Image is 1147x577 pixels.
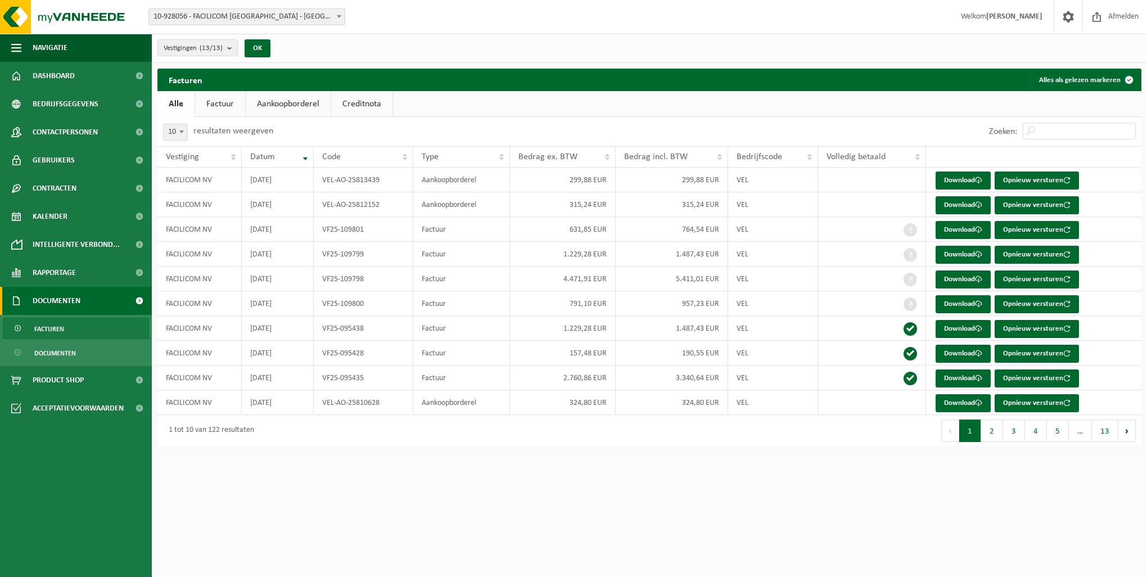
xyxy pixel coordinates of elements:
[1047,420,1069,442] button: 5
[413,168,510,192] td: Aankoopborderel
[148,8,345,25] span: 10-928056 - FACILICOM NV - ANTWERPEN
[616,341,728,366] td: 190,55 EUR
[3,318,149,339] a: Facturen
[413,341,510,366] td: Factuur
[616,267,728,291] td: 5.411,01 EUR
[728,267,819,291] td: VEL
[157,366,242,390] td: FACILICOM NV
[510,341,616,366] td: 157,48 EUR
[242,341,313,366] td: [DATE]
[157,69,214,91] h2: Facturen
[995,271,1079,288] button: Opnieuw versturen
[413,316,510,341] td: Factuur
[989,127,1017,136] label: Zoeken:
[728,366,819,390] td: VEL
[1118,420,1136,442] button: Next
[157,242,242,267] td: FACILICOM NV
[616,291,728,316] td: 957,23 EUR
[193,127,273,136] label: resultaten weergeven
[33,34,67,62] span: Navigatie
[510,291,616,316] td: 791,10 EUR
[936,369,991,387] a: Download
[936,246,991,264] a: Download
[33,287,80,315] span: Documenten
[166,152,199,161] span: Vestiging
[941,420,959,442] button: Previous
[728,217,819,242] td: VEL
[995,295,1079,313] button: Opnieuw versturen
[33,202,67,231] span: Kalender
[314,192,413,217] td: VEL-AO-25812152
[245,39,270,57] button: OK
[995,172,1079,190] button: Opnieuw versturen
[242,291,313,316] td: [DATE]
[995,196,1079,214] button: Opnieuw versturen
[246,91,331,117] a: Aankoopborderel
[616,192,728,217] td: 315,24 EUR
[33,146,75,174] span: Gebruikers
[314,267,413,291] td: VF25-109798
[34,318,64,340] span: Facturen
[314,316,413,341] td: VF25-095438
[33,90,98,118] span: Bedrijfsgegevens
[33,366,84,394] span: Product Shop
[1069,420,1092,442] span: …
[33,118,98,146] span: Contactpersonen
[242,390,313,415] td: [DATE]
[737,152,782,161] span: Bedrijfscode
[164,124,187,140] span: 10
[163,124,188,141] span: 10
[1092,420,1118,442] button: 13
[510,390,616,415] td: 324,80 EUR
[242,267,313,291] td: [DATE]
[1003,420,1025,442] button: 3
[200,44,223,52] count: (13/13)
[33,259,76,287] span: Rapportage
[413,291,510,316] td: Factuur
[33,174,76,202] span: Contracten
[995,394,1079,412] button: Opnieuw versturen
[1030,69,1140,91] button: Alles als gelezen markeren
[728,192,819,217] td: VEL
[157,217,242,242] td: FACILICOM NV
[936,271,991,288] a: Download
[827,152,886,161] span: Volledig betaald
[510,217,616,242] td: 631,85 EUR
[149,9,345,25] span: 10-928056 - FACILICOM NV - ANTWERPEN
[163,421,254,441] div: 1 tot 10 van 122 resultaten
[616,316,728,341] td: 1.487,43 EUR
[413,267,510,291] td: Factuur
[616,217,728,242] td: 764,54 EUR
[3,342,149,363] a: Documenten
[322,152,341,161] span: Code
[518,152,577,161] span: Bedrag ex. BTW
[33,231,120,259] span: Intelligente verbond...
[510,242,616,267] td: 1.229,28 EUR
[314,168,413,192] td: VEL-AO-25813439
[34,342,76,364] span: Documenten
[616,242,728,267] td: 1.487,43 EUR
[616,390,728,415] td: 324,80 EUR
[242,192,313,217] td: [DATE]
[510,192,616,217] td: 315,24 EUR
[242,316,313,341] td: [DATE]
[995,345,1079,363] button: Opnieuw versturen
[995,246,1079,264] button: Opnieuw versturen
[728,242,819,267] td: VEL
[157,291,242,316] td: FACILICOM NV
[195,91,245,117] a: Factuur
[936,345,991,363] a: Download
[936,172,991,190] a: Download
[164,40,223,57] span: Vestigingen
[959,420,981,442] button: 1
[413,217,510,242] td: Factuur
[728,316,819,341] td: VEL
[331,91,392,117] a: Creditnota
[157,390,242,415] td: FACILICOM NV
[314,217,413,242] td: VF25-109801
[995,320,1079,338] button: Opnieuw versturen
[413,192,510,217] td: Aankoopborderel
[413,242,510,267] td: Factuur
[157,316,242,341] td: FACILICOM NV
[242,366,313,390] td: [DATE]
